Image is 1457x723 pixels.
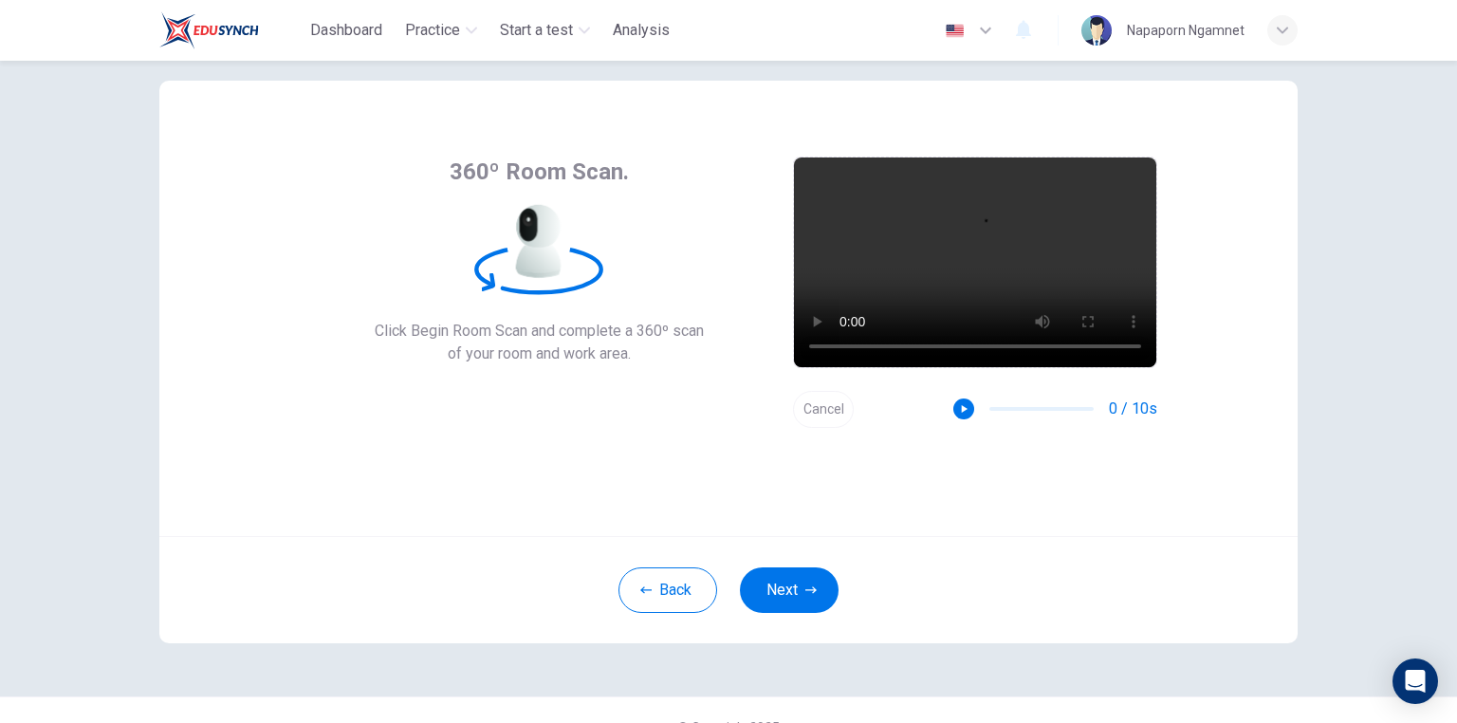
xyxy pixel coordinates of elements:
[397,13,485,47] button: Practice
[1109,398,1157,420] span: 0 / 10s
[375,343,704,365] span: of your room and work area.
[1081,15,1112,46] img: Profile picture
[375,320,704,343] span: Click Begin Room Scan and complete a 360º scan
[310,19,382,42] span: Dashboard
[1127,19,1245,42] div: Napaporn Ngamnet
[450,157,629,187] span: 360º Room Scan.
[740,567,839,613] button: Next
[605,13,677,47] button: Analysis
[1392,658,1438,704] div: Open Intercom Messenger
[613,19,670,42] span: Analysis
[405,19,460,42] span: Practice
[303,13,390,47] button: Dashboard
[500,19,573,42] span: Start a test
[618,567,717,613] button: Back
[492,13,598,47] button: Start a test
[159,11,303,49] a: Train Test logo
[793,391,854,428] button: Cancel
[159,11,259,49] img: Train Test logo
[943,24,967,38] img: en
